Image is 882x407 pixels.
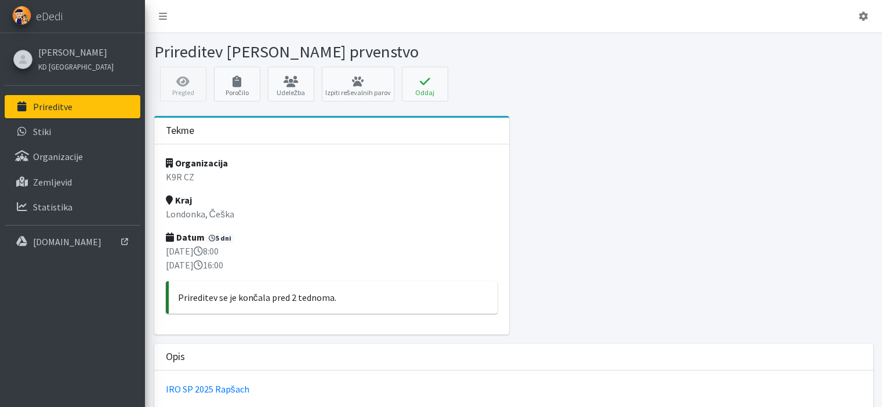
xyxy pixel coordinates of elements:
[38,59,114,73] a: KD [GEOGRAPHIC_DATA]
[33,126,51,137] p: Stiki
[166,244,498,272] p: [DATE] 8:00 [DATE] 16:00
[12,6,31,25] img: eDedi
[5,120,140,143] a: Stiki
[166,170,498,184] p: K9R CZ
[166,194,192,206] strong: Kraj
[166,157,228,169] strong: Organizacija
[166,231,205,243] strong: Datum
[206,233,235,244] span: 5 dni
[33,236,101,248] p: [DOMAIN_NAME]
[322,67,394,101] a: Izpiti reševalnih parov
[166,125,194,137] h3: Tekme
[33,176,72,188] p: Zemljevid
[166,351,185,363] h3: Opis
[5,230,140,253] a: [DOMAIN_NAME]
[178,290,489,304] p: Prireditev se je končala pred 2 tednoma.
[5,95,140,118] a: Prireditve
[154,42,510,62] h1: Prireditev [PERSON_NAME] prvenstvo
[402,67,448,101] button: Oddaj
[33,201,72,213] p: Statistika
[36,8,63,25] span: eDedi
[33,151,83,162] p: Organizacije
[38,45,114,59] a: [PERSON_NAME]
[214,67,260,101] a: Poročilo
[166,383,249,395] a: IRO SP 2025 Rapšach
[166,207,498,221] p: Londonka, Češka
[5,145,140,168] a: Organizacije
[268,67,314,101] a: Udeležba
[38,62,114,71] small: KD [GEOGRAPHIC_DATA]
[5,170,140,194] a: Zemljevid
[5,195,140,219] a: Statistika
[33,101,72,112] p: Prireditve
